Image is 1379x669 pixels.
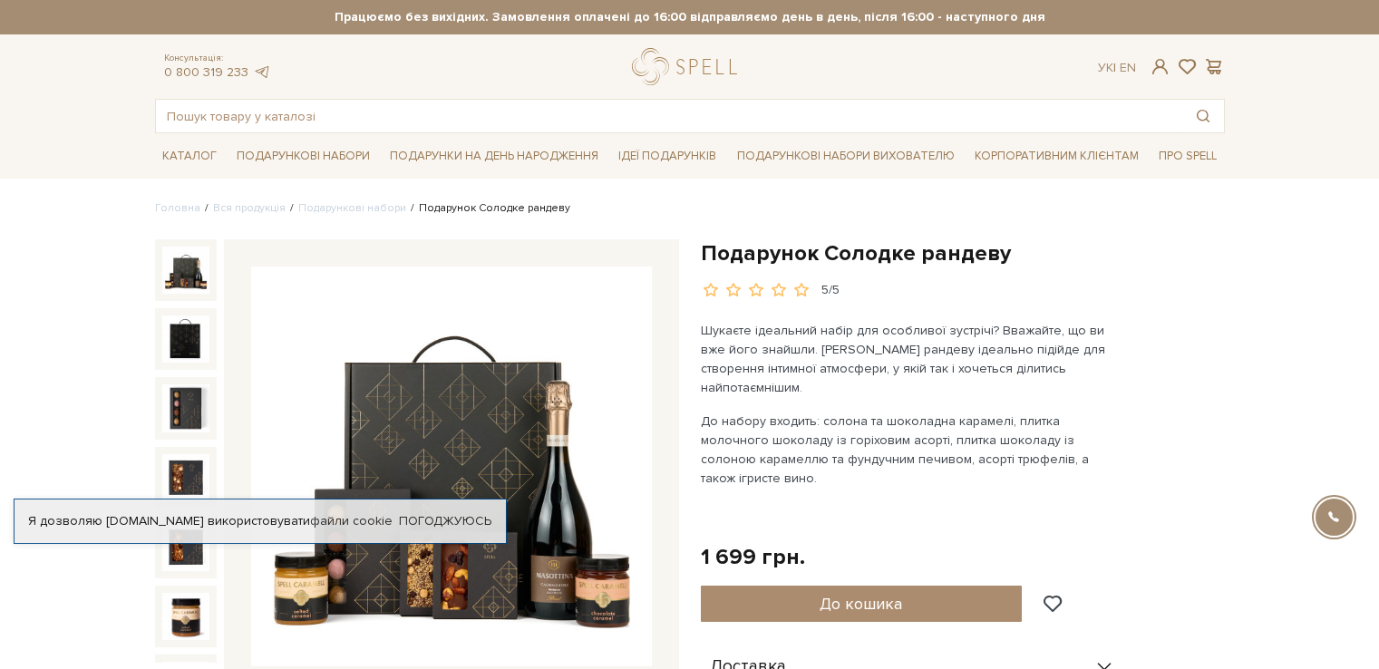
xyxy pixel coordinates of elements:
[162,454,209,501] img: Подарунок Солодке рандеву
[399,513,491,529] a: Погоджуюсь
[162,523,209,570] img: Подарунок Солодке рандеву
[821,282,840,299] div: 5/5
[611,142,723,170] a: Ідеї подарунків
[251,267,652,667] img: Подарунок Солодке рандеву
[253,64,271,80] a: telegram
[155,9,1225,25] strong: Працюємо без вихідних. Замовлення оплачені до 16:00 відправляємо день в день, після 16:00 - насту...
[1098,60,1136,76] div: Ук
[1151,142,1224,170] a: Про Spell
[820,594,902,614] span: До кошика
[632,48,745,85] a: logo
[298,201,406,215] a: Подарункові набори
[1182,100,1224,132] button: Пошук товару у каталозі
[730,141,962,171] a: Подарункові набори вихователю
[162,247,209,294] img: Подарунок Солодке рандеву
[406,200,570,217] li: Подарунок Солодке рандеву
[967,141,1146,171] a: Корпоративним клієнтам
[1120,60,1136,75] a: En
[164,53,271,64] span: Консультація:
[156,100,1182,132] input: Пошук товару у каталозі
[164,64,248,80] a: 0 800 319 233
[213,201,286,215] a: Вся продукція
[383,142,606,170] a: Подарунки на День народження
[162,315,209,363] img: Подарунок Солодке рандеву
[310,513,393,528] a: файли cookie
[701,321,1126,397] p: Шукаєте ідеальний набір для особливої зустрічі? Вважайте, що ви вже його знайшли. [PERSON_NAME] р...
[1113,60,1116,75] span: |
[162,593,209,640] img: Подарунок Солодке рандеву
[229,142,377,170] a: Подарункові набори
[155,142,224,170] a: Каталог
[15,513,506,529] div: Я дозволяю [DOMAIN_NAME] використовувати
[155,201,200,215] a: Головна
[701,239,1225,267] h1: Подарунок Солодке рандеву
[162,384,209,431] img: Подарунок Солодке рандеву
[701,586,1023,622] button: До кошика
[701,412,1126,488] p: До набору входить: солона та шоколадна карамелі, плитка молочного шоколаду із горіховим асорті, п...
[701,543,805,571] div: 1 699 грн.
